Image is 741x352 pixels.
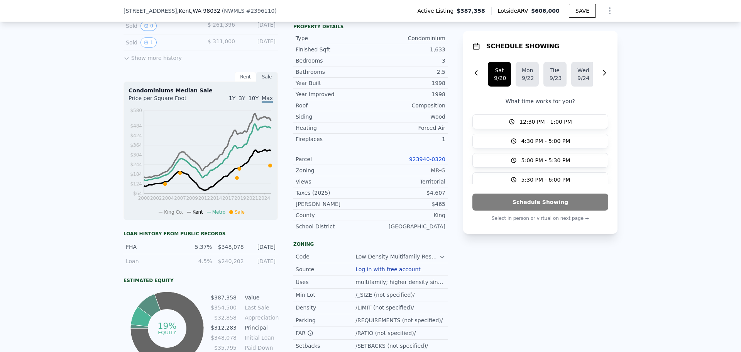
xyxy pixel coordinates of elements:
[296,223,370,230] div: School District
[157,321,176,331] tspan: 19%
[296,200,370,208] div: [PERSON_NAME]
[162,196,174,201] tspan: 2004
[133,191,142,196] tspan: $64
[262,95,273,103] span: Max
[246,8,274,14] span: # 2396110
[130,133,142,138] tspan: $424
[243,313,278,322] td: Appreciation
[186,196,198,201] tspan: 2009
[355,329,417,337] div: /RATIO (not specified)/
[571,62,594,87] button: Wed9/24
[370,211,445,219] div: King
[296,124,370,132] div: Heating
[222,7,277,15] div: ( )
[355,342,430,350] div: /SETBACKS (not specified)/
[174,196,186,201] tspan: 2007
[123,277,278,284] div: Estimated Equity
[543,62,567,87] button: Tue9/23
[577,66,588,74] div: Wed
[193,209,203,215] span: Kent
[241,37,276,48] div: [DATE]
[210,343,237,352] td: $35,795
[235,209,245,215] span: Sale
[472,97,608,105] p: What time works for you?
[210,323,237,332] td: $312,283
[370,200,445,208] div: $465
[296,46,370,53] div: Finished Sqft
[123,7,177,15] span: [STREET_ADDRESS]
[370,79,445,87] div: 1998
[259,196,271,201] tspan: 2024
[370,178,445,185] div: Territorial
[569,4,596,18] button: SAVE
[521,176,570,184] span: 5:30 PM - 6:00 PM
[158,329,176,335] tspan: equity
[243,323,278,332] td: Principal
[494,66,505,74] div: Sat
[472,194,608,211] button: Schedule Showing
[208,38,235,44] span: $ 311,000
[130,181,142,187] tspan: $124
[370,135,445,143] div: 1
[243,343,278,352] td: Paid Down
[370,46,445,53] div: 1,633
[210,313,237,322] td: $32,858
[243,293,278,302] td: Value
[370,102,445,109] div: Composition
[210,303,237,312] td: $354,500
[130,152,142,158] tspan: $304
[602,3,617,19] button: Show Options
[296,253,355,260] div: Code
[235,72,256,82] div: Rent
[355,316,444,324] div: /REQUIREMENTS (not specified)/
[129,94,201,107] div: Price per Square Foot
[472,153,608,168] button: 5:00 PM - 5:30 PM
[296,189,370,197] div: Taxes (2025)
[521,156,570,164] span: 5:00 PM - 5:30 PM
[370,113,445,121] div: Wood
[457,7,485,15] span: $387,358
[370,90,445,98] div: 1998
[130,123,142,129] tspan: $484
[198,196,210,201] tspan: 2012
[239,95,245,101] span: 3Y
[140,37,157,48] button: View historical data
[222,196,234,201] tspan: 2017
[370,57,445,65] div: 3
[249,95,259,101] span: 10Y
[185,257,212,265] div: 4.5%
[370,34,445,42] div: Condominium
[472,114,608,129] button: 12:30 PM - 1:00 PM
[296,135,370,143] div: Fireplaces
[355,304,416,311] div: /LIMIT (not specified)/
[249,243,276,251] div: [DATE]
[296,57,370,65] div: Bedrooms
[177,7,220,15] span: , Kent
[212,209,225,215] span: Metro
[296,304,355,311] div: Density
[519,118,572,126] span: 12:30 PM - 1:00 PM
[498,7,531,15] span: Lotside ARV
[123,51,182,62] button: Show more history
[296,278,355,286] div: Uses
[185,243,212,251] div: 5.37%
[217,257,244,265] div: $240,202
[296,68,370,76] div: Bathrooms
[486,42,559,51] h1: SCHEDULE SHOWING
[164,209,183,215] span: King Co.
[130,143,142,148] tspan: $364
[296,113,370,121] div: Siding
[472,172,608,187] button: 5:30 PM - 6:00 PM
[243,303,278,312] td: Last Sale
[370,124,445,132] div: Forced Air
[126,243,180,251] div: FHA
[138,196,150,201] tspan: 2000
[370,68,445,76] div: 2.5
[130,108,142,113] tspan: $580
[522,74,533,82] div: 9/22
[249,257,276,265] div: [DATE]
[296,291,355,299] div: Min Lot
[296,90,370,98] div: Year Improved
[210,333,237,342] td: $348,078
[256,72,278,82] div: Sale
